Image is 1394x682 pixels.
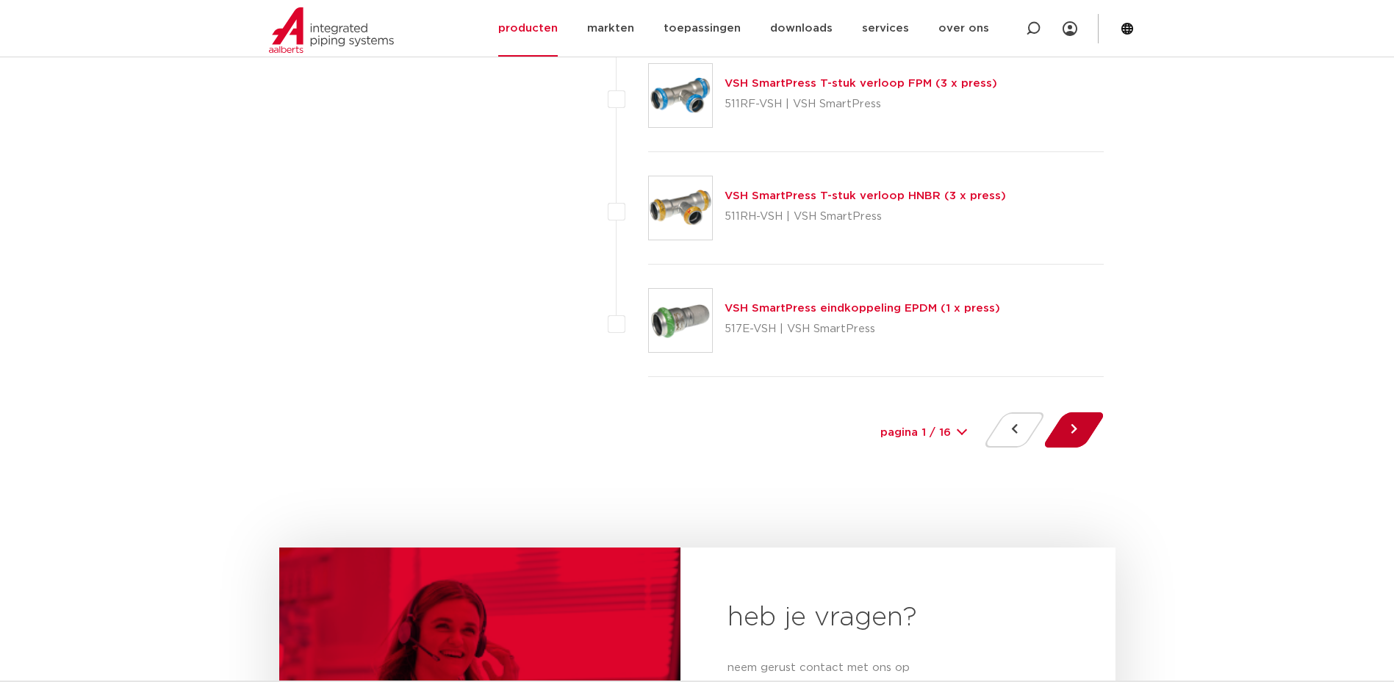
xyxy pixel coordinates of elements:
img: Thumbnail for VSH SmartPress T-stuk verloop HNBR (3 x press) [649,176,712,240]
p: 511RH-VSH | VSH SmartPress [725,205,1006,229]
img: Thumbnail for VSH SmartPress T-stuk verloop FPM (3 x press) [649,64,712,127]
p: 517E-VSH | VSH SmartPress [725,317,1000,341]
a: VSH SmartPress T-stuk verloop HNBR (3 x press) [725,190,1006,201]
h2: heb je vragen? [727,600,1068,636]
a: VSH SmartPress T-stuk verloop FPM (3 x press) [725,78,997,89]
p: 511RF-VSH | VSH SmartPress [725,93,997,116]
img: Thumbnail for VSH SmartPress eindkoppeling EPDM (1 x press) [649,289,712,352]
p: neem gerust contact met ons op [727,659,1068,677]
a: VSH SmartPress eindkoppeling EPDM (1 x press) [725,303,1000,314]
